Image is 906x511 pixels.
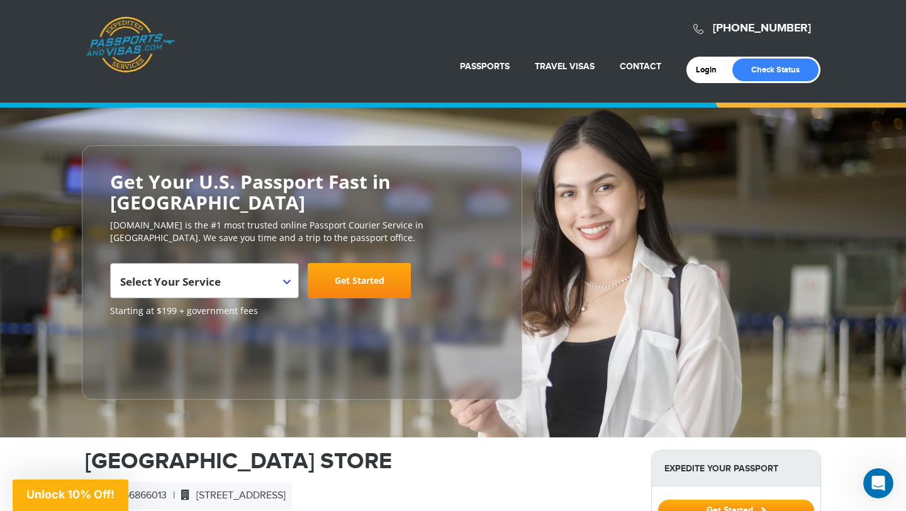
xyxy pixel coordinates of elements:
[732,59,819,81] a: Check Status
[110,305,494,317] span: Starting at $199 + government fees
[175,490,286,502] span: [STREET_ADDRESS]
[460,61,510,72] a: Passports
[308,263,411,298] a: Get Started
[85,450,632,473] h1: [GEOGRAPHIC_DATA] STORE
[85,482,292,510] div: |
[13,480,128,511] div: Unlock 10% Off!
[120,274,221,289] span: Select Your Service
[120,268,286,303] span: Select Your Service
[110,171,494,213] h2: Get Your U.S. Passport Fast in [GEOGRAPHIC_DATA]
[110,219,494,244] p: [DOMAIN_NAME] is the #1 most trusted online Passport Courier Service in [GEOGRAPHIC_DATA]. We sav...
[91,490,167,502] span: 8566866013
[535,61,595,72] a: Travel Visas
[110,263,299,298] span: Select Your Service
[620,61,661,72] a: Contact
[863,468,893,498] iframe: Intercom live chat
[696,65,725,75] a: Login
[26,488,115,501] span: Unlock 10% Off!
[86,16,175,73] a: Passports & [DOMAIN_NAME]
[110,323,204,386] iframe: Customer reviews powered by Trustpilot
[713,21,811,35] a: [PHONE_NUMBER]
[652,451,820,486] strong: Expedite Your Passport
